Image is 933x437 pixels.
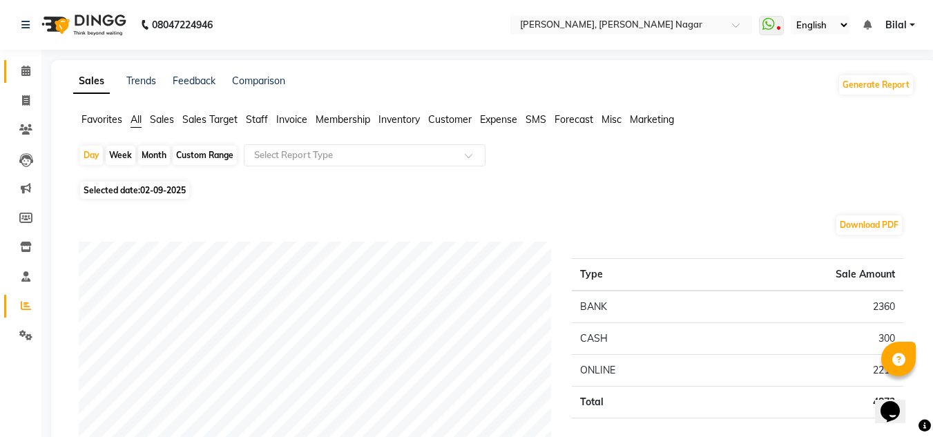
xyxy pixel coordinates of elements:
td: BANK [572,291,706,323]
span: Selected date: [80,182,189,199]
td: Total [572,387,706,418]
iframe: chat widget [875,382,919,423]
td: CASH [572,323,706,355]
td: 300 [706,323,903,355]
div: Custom Range [173,146,237,165]
div: Month [138,146,170,165]
button: Generate Report [839,75,913,95]
a: Comparison [232,75,285,87]
span: Bilal [885,18,907,32]
div: Week [106,146,135,165]
div: Day [80,146,103,165]
span: Forecast [555,113,593,126]
th: Type [572,259,706,291]
td: 2212 [706,355,903,387]
span: All [131,113,142,126]
span: Expense [480,113,517,126]
td: ONLINE [572,355,706,387]
span: Invoice [276,113,307,126]
span: Favorites [81,113,122,126]
span: 02-09-2025 [140,185,186,195]
span: Membership [316,113,370,126]
b: 08047224946 [152,6,213,44]
a: Sales [73,69,110,94]
th: Sale Amount [706,259,903,291]
span: Misc [602,113,622,126]
button: Download PDF [836,215,902,235]
td: 2360 [706,291,903,323]
span: Staff [246,113,268,126]
span: Inventory [378,113,420,126]
img: logo [35,6,130,44]
span: Sales Target [182,113,238,126]
td: 4872 [706,387,903,418]
span: SMS [526,113,546,126]
span: Marketing [630,113,674,126]
a: Trends [126,75,156,87]
a: Feedback [173,75,215,87]
span: Sales [150,113,174,126]
span: Customer [428,113,472,126]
